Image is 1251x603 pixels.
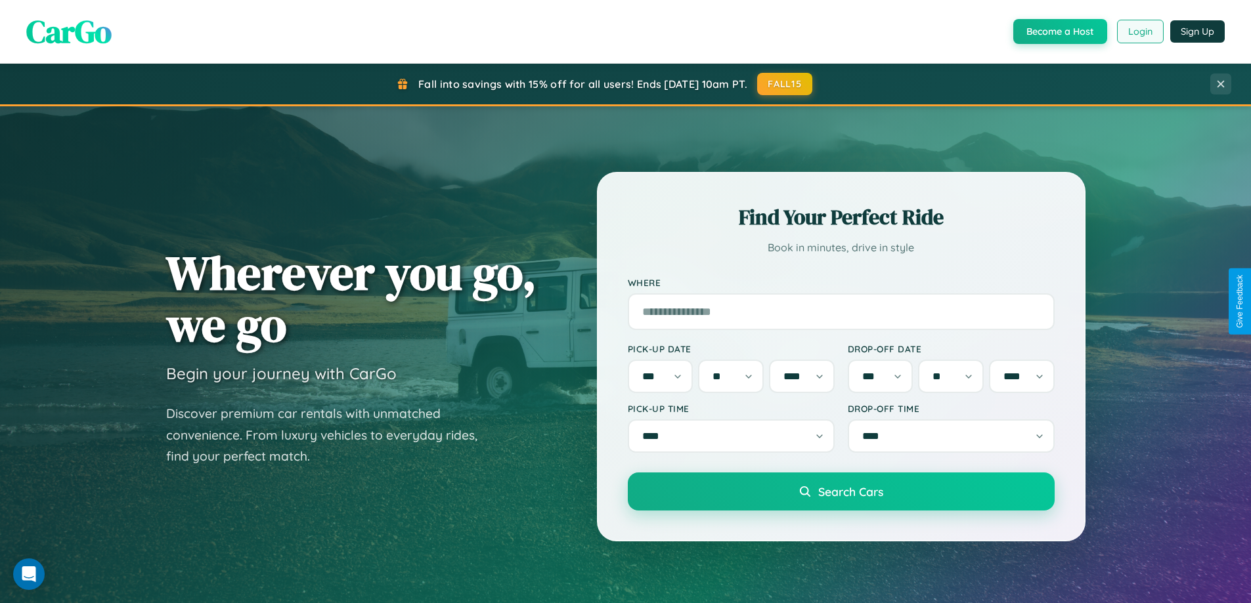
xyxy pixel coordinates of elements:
h2: Find Your Perfect Ride [628,203,1055,232]
p: Discover premium car rentals with unmatched convenience. From luxury vehicles to everyday rides, ... [166,403,494,467]
span: CarGo [26,10,112,53]
button: Sign Up [1170,20,1225,43]
label: Pick-up Date [628,343,835,354]
label: Drop-off Time [848,403,1055,414]
p: Book in minutes, drive in style [628,238,1055,257]
button: Search Cars [628,472,1055,510]
span: Search Cars [818,484,883,499]
div: Give Feedback [1235,275,1244,328]
div: Open Intercom Messenger [13,558,45,590]
label: Pick-up Time [628,403,835,414]
h3: Begin your journey with CarGo [166,364,397,383]
label: Drop-off Date [848,343,1055,354]
button: Become a Host [1013,19,1107,44]
h1: Wherever you go, we go [166,247,537,350]
label: Where [628,277,1055,288]
span: Fall into savings with 15% off for all users! Ends [DATE] 10am PT. [418,77,747,91]
button: Login [1117,20,1164,43]
button: FALL15 [757,73,812,95]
